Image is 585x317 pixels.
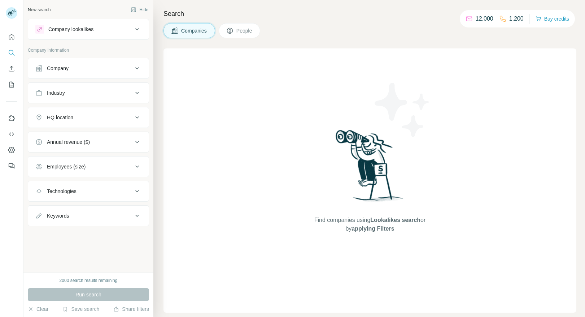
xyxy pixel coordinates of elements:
[47,188,77,195] div: Technologies
[181,27,208,34] span: Companies
[126,4,153,15] button: Hide
[236,27,253,34] span: People
[48,26,93,33] div: Company lookalikes
[113,305,149,313] button: Share filters
[62,305,99,313] button: Save search
[163,9,576,19] h4: Search
[6,46,17,59] button: Search
[47,114,73,121] div: HQ location
[6,128,17,141] button: Use Surfe API
[6,78,17,91] button: My lists
[28,183,149,200] button: Technologies
[6,62,17,75] button: Enrich CSV
[47,89,65,97] div: Industry
[6,159,17,172] button: Feedback
[60,277,118,284] div: 2000 search results remaining
[476,14,493,23] p: 12,000
[6,143,17,157] button: Dashboard
[352,226,394,232] span: applying Filters
[28,109,149,126] button: HQ location
[332,128,407,209] img: Surfe Illustration - Woman searching with binoculars
[509,14,524,23] p: 1,200
[47,65,69,72] div: Company
[28,84,149,102] button: Industry
[370,217,420,223] span: Lookalikes search
[28,47,149,53] p: Company information
[28,133,149,151] button: Annual revenue ($)
[47,138,90,146] div: Annual revenue ($)
[28,158,149,175] button: Employees (size)
[28,21,149,38] button: Company lookalikes
[6,112,17,125] button: Use Surfe on LinkedIn
[536,14,569,24] button: Buy credits
[47,212,69,219] div: Keywords
[312,216,428,233] span: Find companies using or by
[6,30,17,43] button: Quick start
[28,60,149,77] button: Company
[28,305,48,313] button: Clear
[47,163,86,170] div: Employees (size)
[28,207,149,224] button: Keywords
[28,7,51,13] div: New search
[370,77,435,142] img: Surfe Illustration - Stars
